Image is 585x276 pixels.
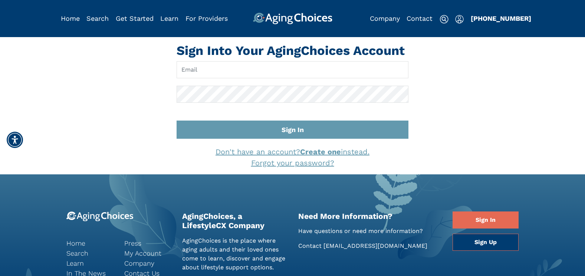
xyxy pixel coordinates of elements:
h2: Need More Information? [298,211,442,221]
h2: AgingChoices, a LifestyleCX Company [182,211,287,230]
strong: Create one [300,147,341,156]
a: For Providers [185,14,228,22]
a: Contact [407,14,433,22]
img: AgingChoices [253,13,332,24]
a: [PHONE_NUMBER] [471,14,531,22]
p: AgingChoices is the place where aging adults and their loved ones come to learn, discover and eng... [182,236,287,272]
a: My Account [124,248,171,258]
p: Contact [298,241,442,250]
a: Learn [160,14,178,22]
a: Company [124,258,171,268]
a: Search [66,248,113,258]
input: Email [177,61,408,78]
button: Sign In [177,121,408,139]
a: Search [86,14,109,22]
img: user-icon.svg [455,15,464,24]
div: Popover trigger [455,13,464,24]
keeper-lock: Open Keeper Popup [395,65,404,74]
a: Home [66,238,113,248]
div: Accessibility Menu [7,132,23,148]
input: Password [177,86,408,103]
a: Sign In [453,211,519,229]
img: 9-logo.svg [66,211,134,221]
p: Have questions or need more information? [298,227,442,236]
a: Learn [66,258,113,268]
a: Get Started [116,14,154,22]
a: Don't have an account?Create oneinstead. [216,147,369,156]
a: Press [124,238,171,248]
div: Popover trigger [86,13,109,24]
a: Company [370,14,400,22]
a: [EMAIL_ADDRESS][DOMAIN_NAME] [323,242,427,249]
a: Home [61,14,80,22]
h1: Sign Into Your AgingChoices Account [177,43,408,58]
img: search-icon.svg [440,15,448,24]
a: Forgot your password? [251,158,334,167]
a: Sign Up [453,234,519,251]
